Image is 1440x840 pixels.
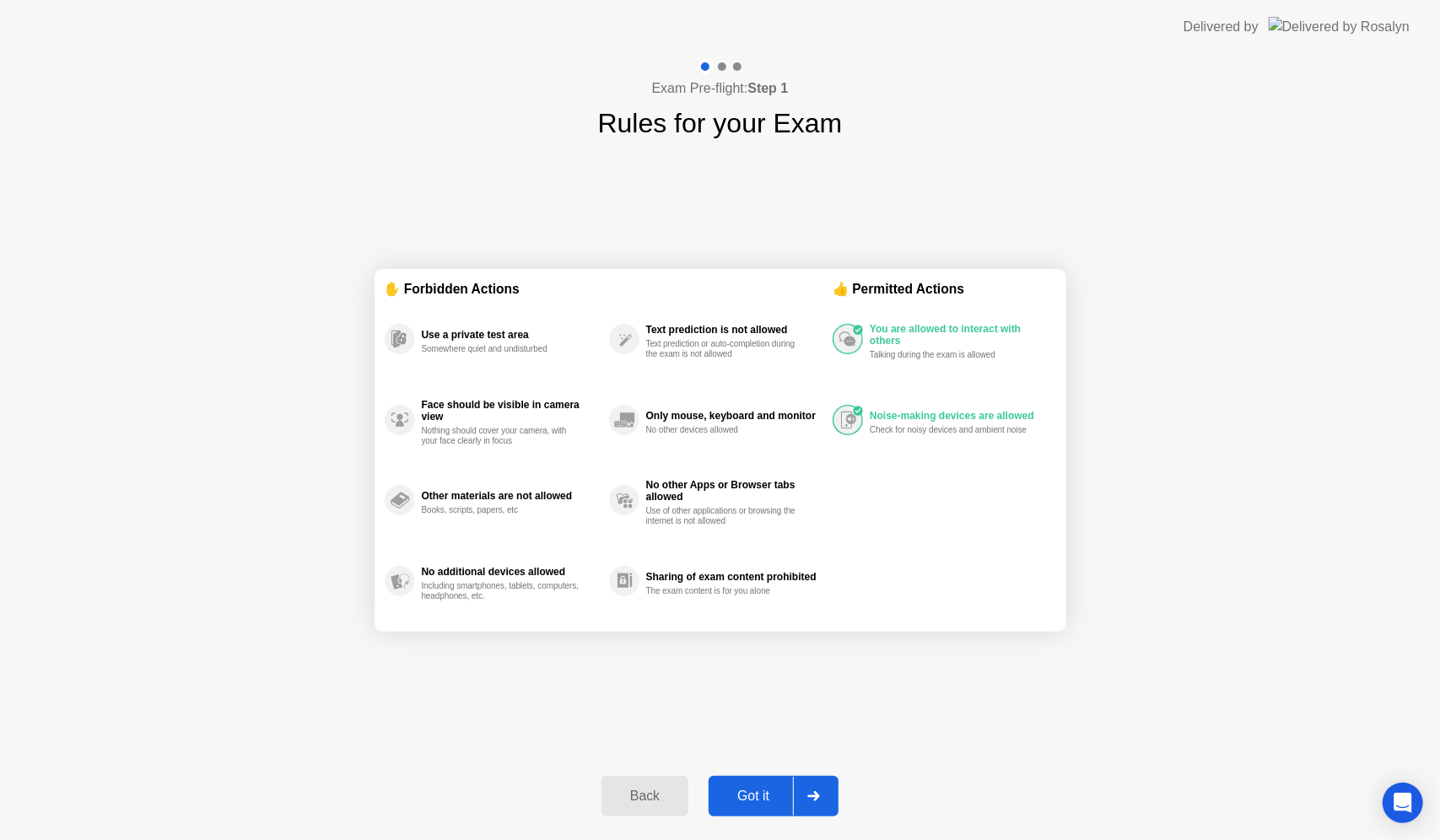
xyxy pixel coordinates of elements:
[646,506,806,526] div: Use of other applications or browsing the internet is not allowed
[870,425,1029,435] div: Check for noisy devices and ambient noise
[1184,17,1259,37] div: Delivered by
[601,776,688,816] button: Back
[646,479,824,503] div: No other Apps or Browser tabs allowed
[646,339,806,359] div: Text prediction or auto-completion during the exam is not allowed
[833,279,1055,299] div: 👍 Permitted Actions
[422,581,581,601] div: Including smartphones, tablets, computers, headphones, etc.
[714,789,793,804] div: Got it
[607,789,683,804] div: Back
[1269,17,1410,36] img: Delivered by Rosalyn
[652,78,789,99] h4: Exam Pre-flight:
[646,571,824,583] div: Sharing of exam content prohibited
[747,81,788,95] b: Step 1
[870,410,1047,422] div: Noise-making devices are allowed
[422,566,601,578] div: No additional devices allowed
[646,410,824,422] div: Only mouse, keyboard and monitor
[1383,783,1423,823] div: Open Intercom Messenger
[870,323,1047,347] div: You are allowed to interact with others
[422,344,581,354] div: Somewhere quiet and undisturbed
[646,324,824,336] div: Text prediction is not allowed
[422,490,601,502] div: Other materials are not allowed
[870,350,1029,360] div: Talking during the exam is allowed
[422,426,581,446] div: Nothing should cover your camera, with your face clearly in focus
[422,329,601,341] div: Use a private test area
[598,103,843,143] h1: Rules for your Exam
[709,776,839,816] button: Got it
[646,425,806,435] div: No other devices allowed
[422,399,601,423] div: Face should be visible in camera view
[646,586,806,596] div: The exam content is for you alone
[385,279,833,299] div: ✋ Forbidden Actions
[422,505,581,515] div: Books, scripts, papers, etc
